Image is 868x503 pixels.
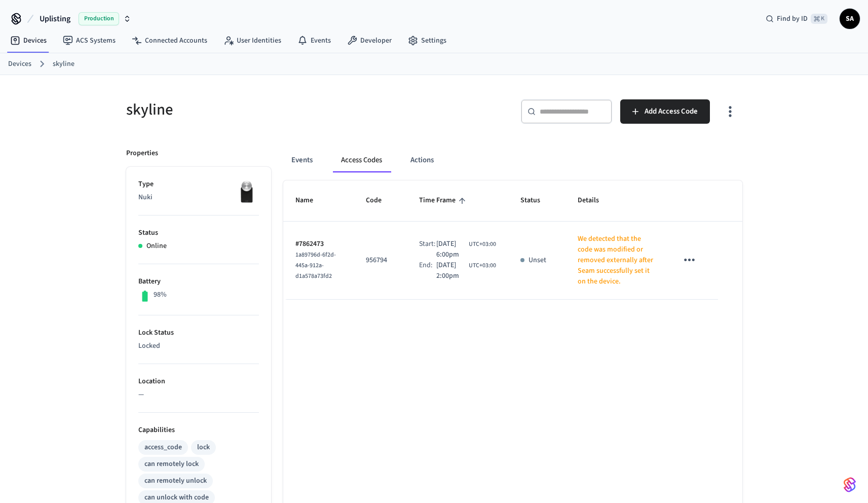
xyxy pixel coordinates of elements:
div: access_code [144,442,182,453]
span: ⌘ K [811,14,827,24]
p: — [138,389,259,400]
span: UTC+03:00 [469,261,496,270]
div: Start: [419,239,436,260]
span: [DATE] 2:00pm [436,260,466,281]
p: 98% [154,290,167,300]
p: Status [138,228,259,238]
span: 1a89796d-6f2d-445a-912a-d1a578a73fd2 [295,250,336,280]
div: Find by ID⌘ K [758,10,836,28]
span: UTC+03:00 [469,240,496,249]
div: lock [197,442,210,453]
span: Add Access Code [645,105,698,118]
a: Developer [339,31,400,50]
span: Time Frame [419,193,469,208]
a: Events [289,31,339,50]
div: can remotely unlock [144,476,207,486]
span: Code [366,193,395,208]
div: ant example [283,148,742,172]
p: Online [146,241,167,251]
p: Location [138,376,259,387]
p: Capabilities [138,425,259,436]
a: Settings [400,31,455,50]
a: User Identities [215,31,289,50]
button: Add Access Code [620,99,710,124]
img: SeamLogoGradient.69752ec5.svg [844,477,856,493]
img: Nuki Smart Lock 3.0 Pro Black, Front [234,179,259,204]
span: Name [295,193,326,208]
div: Europe/Istanbul [436,239,496,260]
a: Devices [8,59,31,69]
p: Battery [138,276,259,287]
p: 956794 [366,255,395,266]
div: End: [419,260,436,281]
span: Details [578,193,612,208]
a: ACS Systems [55,31,124,50]
p: We detected that the code was modified or removed externally after Seam successfully set it on th... [578,234,654,287]
span: [DATE] 6:00pm [436,239,466,260]
p: Unset [529,255,546,266]
h5: skyline [126,99,428,120]
p: Type [138,179,259,190]
a: skyline [53,59,74,69]
p: #7862473 [295,239,342,249]
table: sticky table [283,181,742,299]
p: Nuki [138,192,259,203]
button: Actions [402,148,442,172]
a: Connected Accounts [124,31,215,50]
div: can remotely lock [144,459,199,470]
span: Uplisting [40,13,70,25]
a: Devices [2,31,55,50]
button: SA [840,9,860,29]
p: Lock Status [138,328,259,338]
div: can unlock with code [144,492,209,503]
button: Events [283,148,321,172]
p: Properties [126,148,158,159]
span: Find by ID [777,14,808,24]
span: Production [79,12,119,25]
p: Locked [138,341,259,351]
span: SA [841,10,859,28]
div: Europe/Istanbul [436,260,496,281]
span: Status [520,193,553,208]
button: Access Codes [333,148,390,172]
